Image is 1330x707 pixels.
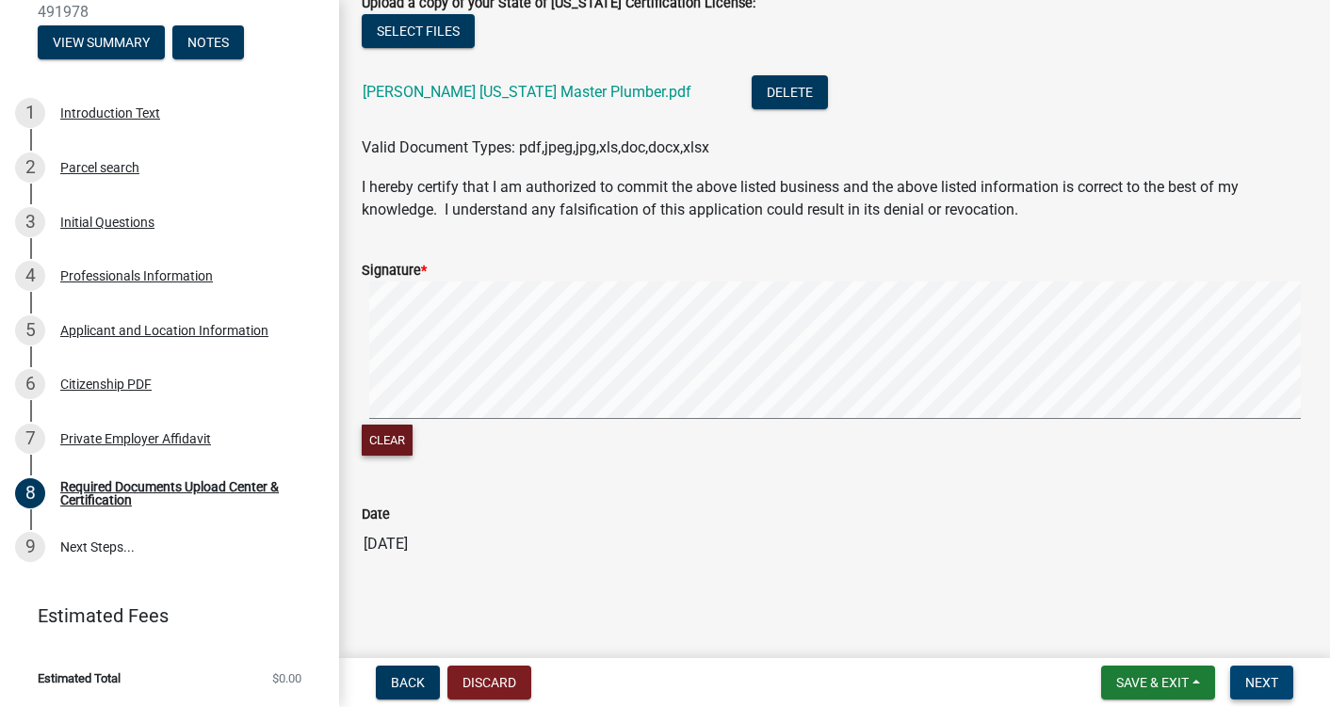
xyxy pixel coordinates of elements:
button: Clear [362,425,413,456]
span: Next [1245,675,1278,690]
label: Signature [362,265,427,278]
span: Valid Document Types: pdf,jpeg,jpg,xls,doc,docx,xlsx [362,138,709,156]
div: 2 [15,153,45,183]
span: Estimated Total [38,672,121,684]
a: [PERSON_NAME] [US_STATE] Master Plumber.pdf [363,83,691,101]
div: 5 [15,315,45,345]
div: 6 [15,369,45,399]
span: 491978 [38,3,301,21]
button: Back [376,666,440,699]
button: Notes [172,25,244,59]
p: I hereby certify that I am authorized to commit the above listed business and the above listed in... [362,176,1307,221]
wm-modal-confirm: Notes [172,36,244,51]
button: Save & Exit [1101,666,1215,699]
div: Parcel search [60,161,139,174]
div: Private Employer Affidavit [60,432,211,445]
span: $0.00 [272,672,301,684]
label: Date [362,508,390,522]
div: Citizenship PDF [60,378,152,391]
a: Estimated Fees [15,597,309,635]
div: 9 [15,532,45,562]
button: Delete [752,75,828,109]
div: 8 [15,478,45,508]
div: 7 [15,424,45,454]
div: Professionals Information [60,269,213,282]
div: 1 [15,98,45,128]
wm-modal-confirm: Delete Document [752,85,828,103]
span: Save & Exit [1116,675,1189,690]
wm-modal-confirm: Summary [38,36,165,51]
button: Next [1230,666,1293,699]
div: 3 [15,207,45,237]
div: Required Documents Upload Center & Certification [60,480,309,506]
div: Initial Questions [60,216,154,229]
div: Applicant and Location Information [60,324,268,337]
div: Introduction Text [60,106,160,120]
span: Back [391,675,425,690]
button: Discard [447,666,531,699]
button: View Summary [38,25,165,59]
button: Select files [362,14,475,48]
div: 4 [15,261,45,291]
